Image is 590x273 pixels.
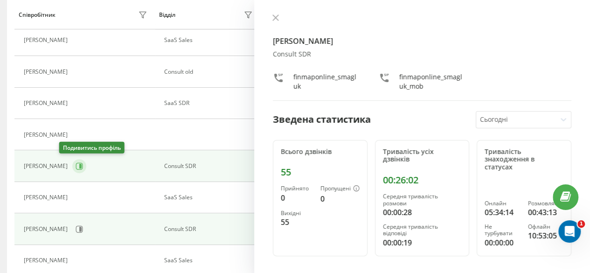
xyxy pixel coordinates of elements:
[485,237,520,248] div: 00:00:00
[383,224,462,237] div: Середня тривалість відповіді
[485,148,563,171] div: Тривалість знаходження в статусах
[485,224,520,237] div: Не турбувати
[485,207,520,218] div: 05:34:14
[281,167,360,178] div: 55
[577,220,585,228] span: 1
[320,185,360,193] div: Пропущені
[281,185,313,192] div: Прийнято
[273,35,571,47] h4: [PERSON_NAME]
[383,207,462,218] div: 00:00:28
[383,148,462,164] div: Тривалість усіх дзвінків
[281,192,313,203] div: 0
[164,194,255,201] div: SaaS Sales
[320,193,360,204] div: 0
[281,217,313,228] div: 55
[159,12,175,18] div: Відділ
[558,220,581,243] iframe: Intercom live chat
[281,210,313,217] div: Вихідні
[273,112,371,126] div: Зведена статистика
[528,207,563,218] div: 00:43:13
[19,12,56,18] div: Співробітник
[164,257,255,264] div: SaaS Sales
[164,100,255,106] div: SaaS SDR
[24,37,70,43] div: [PERSON_NAME]
[164,69,255,75] div: Consult old
[281,148,360,156] div: Всього дзвінків
[164,37,255,43] div: SaaS Sales
[164,163,255,169] div: Consult SDR
[24,226,70,232] div: [PERSON_NAME]
[273,50,571,58] div: Consult SDR
[24,132,70,138] div: [PERSON_NAME]
[24,194,70,201] div: [PERSON_NAME]
[528,230,563,241] div: 10:53:05
[164,226,255,232] div: Consult SDR
[528,200,563,207] div: Розмовляє
[399,72,466,91] div: finmaponline_smagluk_mob
[485,200,520,207] div: Онлайн
[528,224,563,230] div: Офлайн
[24,163,70,169] div: [PERSON_NAME]
[24,257,70,264] div: [PERSON_NAME]
[24,100,70,106] div: [PERSON_NAME]
[383,175,462,186] div: 00:26:02
[293,72,360,91] div: finmaponline_smagluk
[383,237,462,248] div: 00:00:19
[59,142,125,154] div: Подивитись профіль
[383,193,462,207] div: Середня тривалість розмови
[24,69,70,75] div: [PERSON_NAME]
